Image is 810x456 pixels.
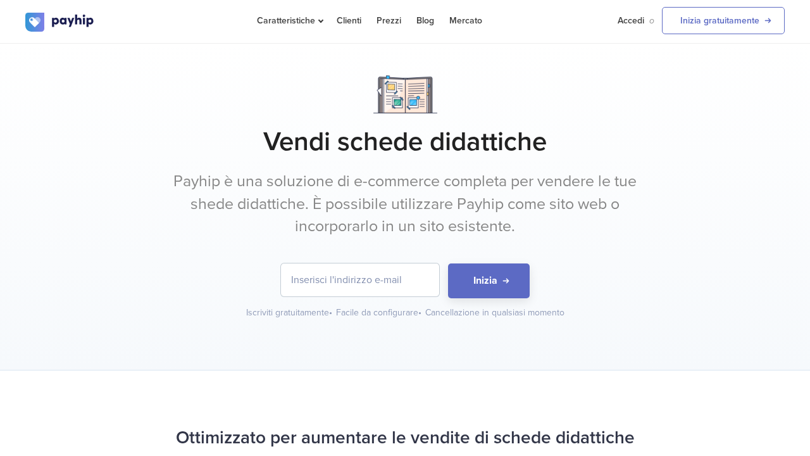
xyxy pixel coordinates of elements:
span: • [329,307,332,318]
h1: Vendi schede didattiche [25,126,785,158]
div: Cancellazione in qualsiasi momento [425,307,564,319]
img: Notebook.png [373,75,437,113]
span: Caratteristiche [257,15,321,26]
button: Inizia [448,263,530,298]
p: Payhip è una soluzione di e-commerce completa per vendere le tue shede didattiche. È possibile ut... [168,170,642,238]
div: Iscriviti gratuitamente [246,307,333,319]
a: Inizia gratuitamente [662,7,785,34]
input: Inserisci l'indirizzo e-mail [281,263,439,296]
img: logo.svg [25,13,95,32]
div: Facile da configurare [336,307,423,319]
span: • [418,307,421,318]
h2: Ottimizzato per aumentare le vendite di schede didattiche [25,421,785,455]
